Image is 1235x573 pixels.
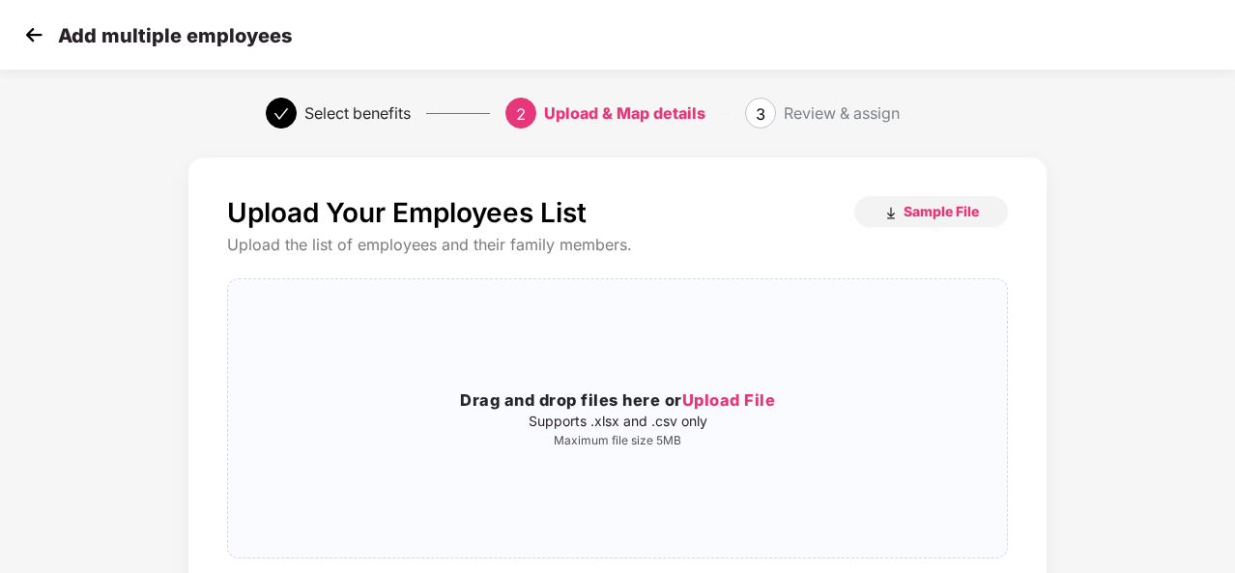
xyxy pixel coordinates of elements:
img: download_icon [883,206,899,221]
p: Maximum file size 5MB [228,433,1007,448]
p: Upload Your Employees List [227,196,587,229]
h3: Drag and drop files here or [228,388,1007,414]
span: Drag and drop files here orUpload FileSupports .xlsx and .csv onlyMaximum file size 5MB [228,279,1007,558]
p: Add multiple employees [58,24,292,47]
span: Sample File [904,202,979,220]
span: check [273,106,289,122]
div: Select benefits [304,98,411,129]
span: 3 [756,104,765,124]
span: Upload File [682,390,776,410]
div: Upload the list of employees and their family members. [227,235,1008,255]
div: Upload & Map details [544,98,705,129]
p: Supports .xlsx and .csv only [228,414,1007,429]
button: Sample File [854,196,1008,227]
span: 2 [516,104,526,124]
div: Review & assign [784,98,900,129]
img: svg+xml;base64,PHN2ZyB4bWxucz0iaHR0cDovL3d3dy53My5vcmcvMjAwMC9zdmciIHdpZHRoPSIzMCIgaGVpZ2h0PSIzMC... [19,20,48,49]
